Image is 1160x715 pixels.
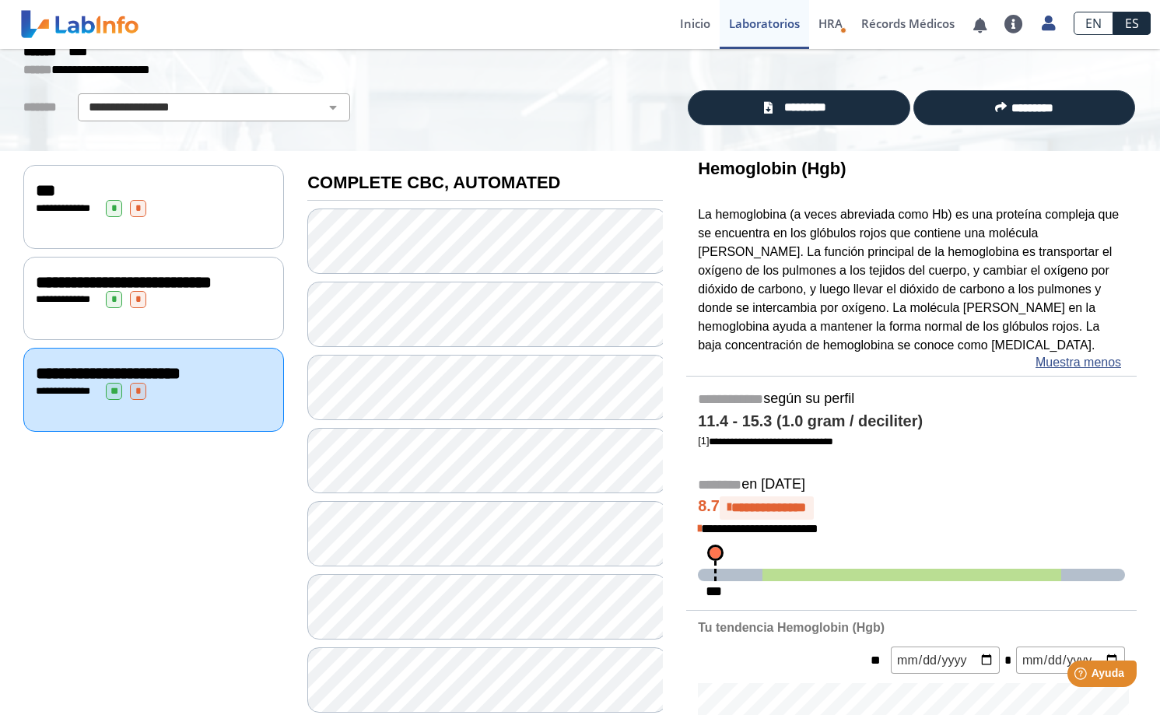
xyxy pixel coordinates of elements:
a: [1] [698,435,833,447]
h4: 11.4 - 15.3 (1.0 gram / deciliter) [698,412,1125,431]
a: EN [1074,12,1113,35]
b: COMPLETE CBC, AUTOMATED [307,173,560,192]
input: mm/dd/yyyy [1016,647,1125,674]
p: La hemoglobina (a veces abreviada como Hb) es una proteína compleja que se encuentra en los glóbu... [698,205,1125,354]
span: HRA [818,16,843,31]
a: Muestra menos [1036,353,1121,372]
iframe: Help widget launcher [1022,654,1143,698]
h5: según su perfil [698,391,1125,408]
input: mm/dd/yyyy [891,647,1000,674]
b: Tu tendencia Hemoglobin (Hgb) [698,621,885,634]
b: Hemoglobin (Hgb) [698,159,846,178]
h5: en [DATE] [698,476,1125,494]
h4: 8.7 [698,496,1125,520]
a: ES [1113,12,1151,35]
